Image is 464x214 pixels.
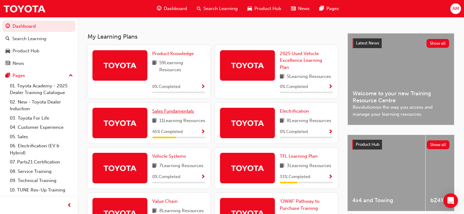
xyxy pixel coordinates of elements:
[2,70,75,81] button: Pages
[426,39,449,48] button: Show all
[286,2,315,15] a: news-iconNews
[103,118,137,128] img: Trak
[243,2,286,15] a: car-iconProduct Hub
[192,2,243,15] a: search-iconSearch Learning
[352,197,420,204] span: 4x4 and Towing
[2,45,75,57] a: Product Hub
[280,198,333,212] a: 'OWAF' Pathway to Purchase Training
[356,40,379,46] span: Latest News
[280,51,322,70] span: 2025 Used Vehicle Excellence Learning Plan
[280,153,320,160] a: TFL Learning Plan
[427,140,450,149] button: Show all
[2,33,75,44] a: Search Learning
[7,97,75,114] a: 02. New - Toyota Dealer Induction
[328,173,333,181] button: Show Progress
[7,176,75,185] a: 09. Technical Training
[152,59,157,73] span: book-icon
[7,114,75,123] a: 03. Toyota For Life
[13,60,24,67] div: News
[452,5,459,12] span: AM
[164,5,187,12] span: Dashboard
[5,61,10,66] span: news-icon
[231,60,264,71] img: Trak
[347,135,425,211] a: 4x4 and Towing
[197,5,201,12] span: search-icon
[328,83,333,91] button: Show Progress
[152,117,157,125] span: book-icon
[353,90,449,104] span: Welcome to your new Training Resource Centre
[347,33,454,125] a: Latest NewsShow allWelcome to your new Training Resource CentreRevolutionise the way you access a...
[201,84,205,90] span: Show Progress
[315,2,344,15] a: pages-iconPages
[5,48,10,54] span: car-icon
[5,73,10,79] span: pages-icon
[280,198,319,211] span: 'OWAF' Pathway to Purchase Training
[2,21,75,32] a: Dashboard
[3,2,46,16] img: Trak
[280,50,333,71] a: 2025 Used Vehicle Excellence Learning Plan
[201,174,205,180] span: Show Progress
[280,108,309,114] span: Electrification
[231,118,264,128] img: Trak
[280,108,311,115] a: Electrification
[159,162,203,170] span: 7 Learning Resources
[7,185,75,195] a: 10. TUNE Rev-Up Training
[353,104,449,118] span: Revolutionise the way you access and manage your learning resources.
[287,162,331,170] span: 3 Learning Resources
[280,162,284,170] span: book-icon
[13,47,39,54] div: Product Hub
[280,153,318,159] span: TFL Learning Plan
[7,167,75,176] a: 08. Service Training
[287,73,331,81] span: 5 Learning Resources
[152,153,186,159] span: Vehicle Systems
[5,36,10,42] span: search-icon
[443,193,458,208] div: Open Intercom Messenger
[7,157,75,167] a: 07. Parts21 Certification
[2,58,75,69] a: News
[328,84,333,90] span: Show Progress
[7,123,75,132] a: 04. Customer Experience
[326,5,339,12] span: Pages
[152,128,183,135] span: 45 % Completed
[152,108,194,114] span: Sales Fundamentals
[254,5,281,12] span: Product Hub
[152,51,194,56] span: Product Knowledge
[450,3,461,14] button: AM
[280,174,310,181] span: 33 % Completed
[280,73,284,81] span: book-icon
[69,72,73,80] span: up-icon
[103,60,137,71] img: Trak
[201,173,205,181] button: Show Progress
[5,24,10,29] span: guage-icon
[328,174,333,180] span: Show Progress
[159,117,205,125] span: 11 Learning Resources
[291,5,296,12] span: news-icon
[13,72,25,79] div: Pages
[152,83,180,90] span: 0 % Completed
[152,174,180,181] span: 0 % Completed
[2,19,75,70] button: DashboardSearch LearningProduct HubNews
[280,128,308,135] span: 0 % Completed
[201,83,205,91] button: Show Progress
[280,83,308,90] span: 0 % Completed
[152,50,196,57] a: Product Knowledge
[280,117,284,125] span: book-icon
[152,198,178,204] span: Value Chain
[7,141,75,157] a: 06. Electrification (EV & Hybrid)
[201,129,205,135] span: Show Progress
[12,35,46,42] div: Search Learning
[152,153,189,160] a: Vehicle Systems
[152,198,180,205] a: Value Chain
[247,5,252,12] span: car-icon
[231,163,264,173] img: Trak
[356,142,379,147] span: Product Hub
[328,128,333,136] button: Show Progress
[7,81,75,97] a: 01. Toyota Academy - 2025 Dealer Training Catalogue
[287,117,331,125] span: 8 Learning Resources
[152,2,192,15] a: guage-iconDashboard
[353,38,449,48] a: Latest NewsShow all
[152,108,196,115] a: Sales Fundamentals
[203,5,238,12] span: Search Learning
